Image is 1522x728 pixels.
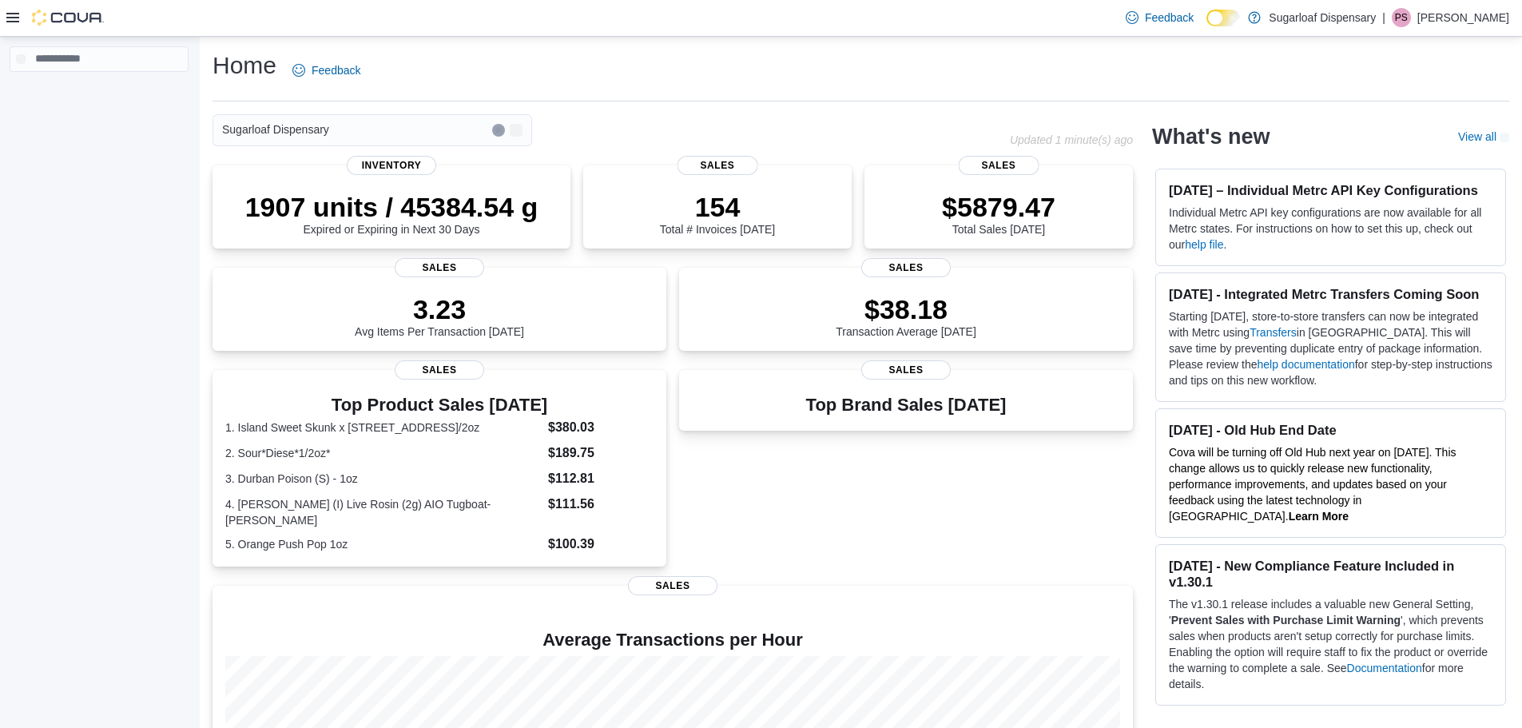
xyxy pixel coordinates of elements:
[510,124,523,137] button: Open list of options
[628,576,717,595] span: Sales
[10,75,189,113] nav: Complex example
[1169,205,1492,253] p: Individual Metrc API key configurations are now available for all Metrc states. For instructions ...
[225,496,542,528] dt: 4. [PERSON_NAME] (I) Live Rosin (2g) AIO Tugboat-[PERSON_NAME]
[1010,133,1133,146] p: Updated 1 minute(s) ago
[225,396,654,415] h3: Top Product Sales [DATE]
[1269,8,1376,27] p: Sugarloaf Dispensary
[1119,2,1200,34] a: Feedback
[806,396,1007,415] h3: Top Brand Sales [DATE]
[678,156,758,175] span: Sales
[861,258,951,277] span: Sales
[355,293,524,325] p: 3.23
[1289,510,1349,523] a: Learn More
[548,495,654,514] dd: $111.56
[1171,614,1401,627] strong: Prevent Sales with Purchase Limit Warning
[1169,558,1492,590] h3: [DATE] - New Compliance Feature Included in v1.30.1
[1169,182,1492,198] h3: [DATE] – Individual Metrc API Key Configurations
[1258,358,1355,371] a: help documentation
[660,191,775,223] p: 154
[347,156,436,175] span: Inventory
[286,54,367,86] a: Feedback
[225,420,542,436] dt: 1. Island Sweet Skunk x [STREET_ADDRESS]/2oz
[548,469,654,488] dd: $112.81
[225,445,542,461] dt: 2. Sour*Diese*1/2oz*
[942,191,1055,236] div: Total Sales [DATE]
[1392,8,1411,27] div: Patrick Stover
[222,120,329,139] span: Sugarloaf Dispensary
[225,536,542,552] dt: 5. Orange Push Pop 1oz
[1382,8,1385,27] p: |
[1417,8,1509,27] p: [PERSON_NAME]
[225,471,542,487] dt: 3. Durban Poison (S) - 1oz
[1500,133,1509,142] svg: External link
[1458,130,1509,143] a: View allExternal link
[1169,446,1456,523] span: Cova will be turning off Old Hub next year on [DATE]. This change allows us to quickly release ne...
[660,191,775,236] div: Total # Invoices [DATE]
[1395,8,1408,27] span: PS
[1185,238,1223,251] a: help file
[245,191,538,236] div: Expired or Expiring in Next 30 Days
[548,418,654,437] dd: $380.03
[32,10,104,26] img: Cova
[1206,10,1240,26] input: Dark Mode
[942,191,1055,223] p: $5879.47
[395,258,484,277] span: Sales
[959,156,1039,175] span: Sales
[1169,422,1492,438] h3: [DATE] - Old Hub End Date
[1152,124,1270,149] h2: What's new
[548,535,654,554] dd: $100.39
[1169,308,1492,388] p: Starting [DATE], store-to-store transfers can now be integrated with Metrc using in [GEOGRAPHIC_D...
[492,124,505,137] button: Clear input
[213,50,276,82] h1: Home
[861,360,951,380] span: Sales
[225,631,1120,650] h4: Average Transactions per Hour
[1169,596,1492,692] p: The v1.30.1 release includes a valuable new General Setting, ' ', which prevents sales when produ...
[355,293,524,338] div: Avg Items Per Transaction [DATE]
[1206,26,1207,27] span: Dark Mode
[1250,326,1297,339] a: Transfers
[312,62,360,78] span: Feedback
[836,293,976,325] p: $38.18
[395,360,484,380] span: Sales
[548,444,654,463] dd: $189.75
[1145,10,1194,26] span: Feedback
[1169,286,1492,302] h3: [DATE] - Integrated Metrc Transfers Coming Soon
[1347,662,1422,674] a: Documentation
[836,293,976,338] div: Transaction Average [DATE]
[245,191,538,223] p: 1907 units / 45384.54 g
